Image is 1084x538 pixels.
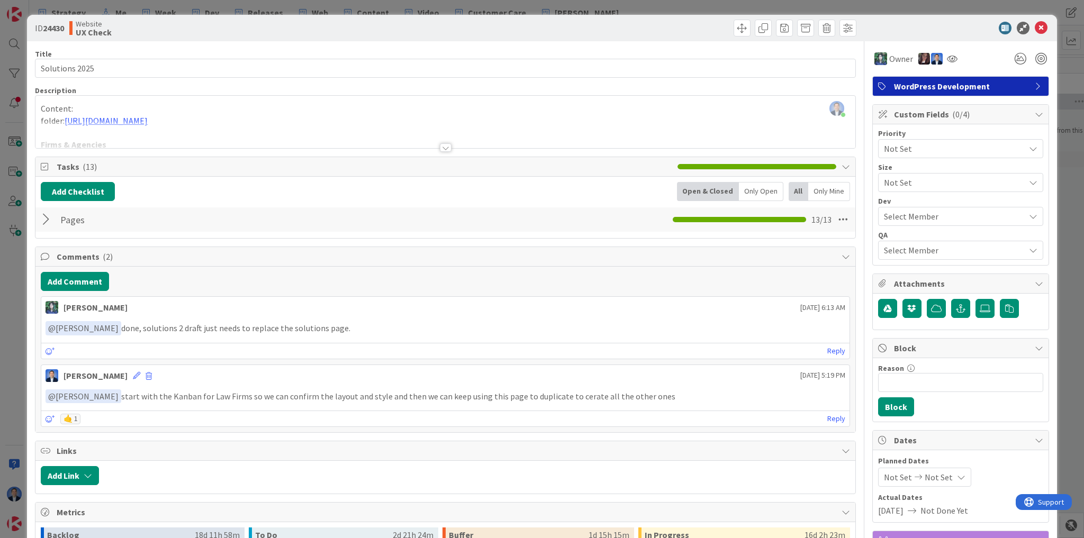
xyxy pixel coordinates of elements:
[46,301,58,314] img: CR
[64,301,128,314] div: [PERSON_NAME]
[884,210,938,223] span: Select Member
[41,182,115,201] button: Add Checklist
[46,389,845,404] p: start with the Kanban for Law Firms so we can confirm the layout and style and then we can keep u...
[57,210,295,229] input: Add Checklist...
[35,22,64,34] span: ID
[878,163,1043,171] div: Size
[76,28,112,37] b: UX Check
[35,49,52,59] label: Title
[894,277,1029,290] span: Attachments
[76,20,112,28] span: Website
[884,471,912,484] span: Not Set
[878,130,1043,137] div: Priority
[878,455,1043,467] span: Planned Dates
[41,103,850,115] p: Content:
[925,471,953,484] span: Not Set
[41,466,99,485] button: Add Link
[41,272,109,291] button: Add Comment
[878,492,1043,503] span: Actual Dates
[35,86,76,95] span: Description
[931,53,943,65] img: DP
[48,391,56,402] span: @
[878,363,904,373] label: Reason
[64,369,128,382] div: [PERSON_NAME]
[878,197,1043,205] div: Dev
[57,444,836,457] span: Links
[884,175,1019,190] span: Not Set
[43,23,64,33] b: 24430
[918,53,930,65] img: TD
[894,80,1029,93] span: WordPress Development
[811,213,832,226] span: 13 / 13
[57,250,836,263] span: Comments
[41,115,850,127] p: folder:
[22,2,48,14] span: Support
[789,182,808,201] div: All
[46,369,58,382] img: DP
[894,342,1029,354] span: Block
[808,182,850,201] div: Only Mine
[874,52,887,65] img: CR
[878,231,1043,239] div: QA
[65,115,148,126] a: [URL][DOMAIN_NAME]
[894,434,1029,446] span: Dates
[739,182,783,201] div: Only Open
[48,323,119,333] span: [PERSON_NAME]
[920,504,968,517] span: Not Done Yet
[83,161,97,172] span: ( 13 )
[884,244,938,257] span: Select Member
[57,506,836,518] span: Metrics
[878,397,914,416] button: Block
[48,323,56,333] span: @
[884,141,1019,156] span: Not Set
[952,109,970,120] span: ( 0/4 )
[35,59,856,78] input: type card name here...
[894,108,1029,121] span: Custom Fields
[46,321,845,335] p: done, solutions 2 draft just needs to replace the solutions page.
[827,344,845,358] a: Reply
[827,412,845,425] a: Reply
[889,52,913,65] span: Owner
[103,251,113,262] span: ( 2 )
[829,101,844,116] img: 0C7sLYpboC8qJ4Pigcws55mStztBx44M.png
[48,391,119,402] span: [PERSON_NAME]
[60,414,80,424] div: 🤙 1
[57,160,672,173] span: Tasks
[800,302,845,313] span: [DATE] 6:13 AM
[800,370,845,381] span: [DATE] 5:19 PM
[878,504,904,517] span: [DATE]
[677,182,739,201] div: Open & Closed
